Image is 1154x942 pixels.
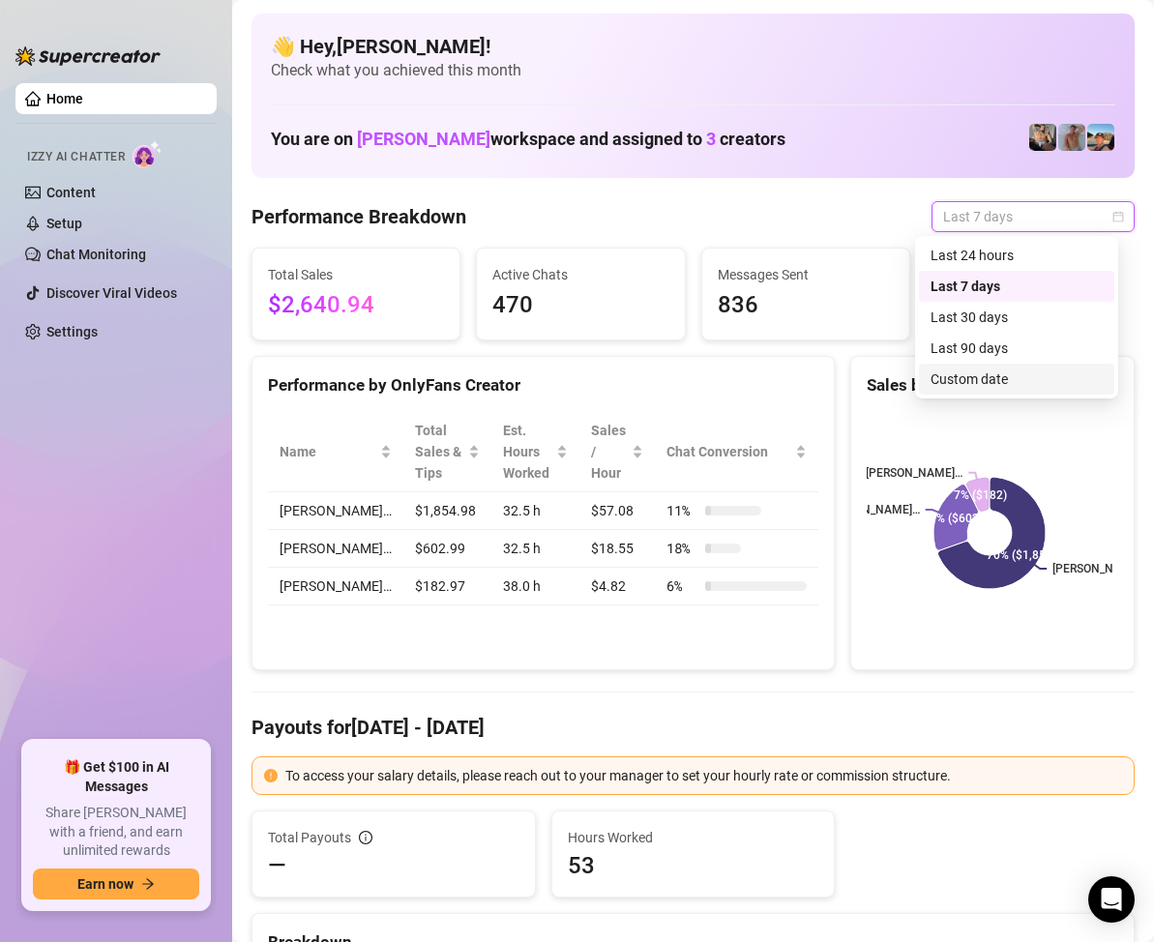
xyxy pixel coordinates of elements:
[268,492,403,530] td: [PERSON_NAME]…
[1058,124,1085,151] img: Joey
[33,804,199,861] span: Share [PERSON_NAME] with a friend, and earn unlimited rewards
[268,372,818,398] div: Performance by OnlyFans Creator
[492,264,668,285] span: Active Chats
[271,33,1115,60] h4: 👋 Hey, [PERSON_NAME] !
[268,530,403,568] td: [PERSON_NAME]…
[271,60,1115,81] span: Check what you achieved this month
[268,287,444,324] span: $2,640.94
[1053,562,1150,575] text: [PERSON_NAME]…
[27,148,125,166] span: Izzy AI Chatter
[666,575,697,597] span: 6 %
[491,530,580,568] td: 32.5 h
[919,333,1114,364] div: Last 90 days
[568,827,819,848] span: Hours Worked
[931,245,1103,266] div: Last 24 hours
[919,240,1114,271] div: Last 24 hours
[271,129,785,150] h1: You are on workspace and assigned to creators
[491,568,580,605] td: 38.0 h
[268,827,351,848] span: Total Payouts
[1112,211,1124,222] span: calendar
[568,850,819,881] span: 53
[579,492,655,530] td: $57.08
[491,492,580,530] td: 32.5 h
[46,324,98,339] a: Settings
[919,271,1114,302] div: Last 7 days
[1029,124,1056,151] img: George
[77,876,133,892] span: Earn now
[403,412,491,492] th: Total Sales & Tips
[46,285,177,301] a: Discover Viral Videos
[718,287,894,324] span: 836
[931,368,1103,390] div: Custom date
[280,441,376,462] span: Name
[931,276,1103,297] div: Last 7 days
[357,129,490,149] span: [PERSON_NAME]
[579,530,655,568] td: $18.55
[1087,124,1114,151] img: Zach
[46,185,96,200] a: Content
[403,492,491,530] td: $1,854.98
[867,466,963,480] text: [PERSON_NAME]…
[591,420,628,484] span: Sales / Hour
[718,264,894,285] span: Messages Sent
[931,307,1103,328] div: Last 30 days
[33,868,199,899] button: Earn nowarrow-right
[579,568,655,605] td: $4.82
[919,302,1114,333] div: Last 30 days
[133,140,163,168] img: AI Chatter
[268,850,286,881] span: —
[46,216,82,231] a: Setup
[655,412,818,492] th: Chat Conversion
[415,420,464,484] span: Total Sales & Tips
[403,568,491,605] td: $182.97
[268,264,444,285] span: Total Sales
[46,247,146,262] a: Chat Monitoring
[264,769,278,782] span: exclamation-circle
[503,420,553,484] div: Est. Hours Worked
[931,338,1103,359] div: Last 90 days
[1088,876,1135,923] div: Open Intercom Messenger
[403,530,491,568] td: $602.99
[666,441,791,462] span: Chat Conversion
[268,412,403,492] th: Name
[285,765,1122,786] div: To access your salary details, please reach out to your manager to set your hourly rate or commis...
[15,46,161,66] img: logo-BBDzfeDw.svg
[252,203,466,230] h4: Performance Breakdown
[867,372,1118,398] div: Sales by OnlyFans Creator
[823,503,920,516] text: [PERSON_NAME]…
[252,714,1135,741] h4: Payouts for [DATE] - [DATE]
[492,287,668,324] span: 470
[359,831,372,844] span: info-circle
[706,129,716,149] span: 3
[943,202,1123,231] span: Last 7 days
[666,538,697,559] span: 18 %
[919,364,1114,395] div: Custom date
[666,500,697,521] span: 11 %
[141,877,155,891] span: arrow-right
[46,91,83,106] a: Home
[579,412,655,492] th: Sales / Hour
[33,758,199,796] span: 🎁 Get $100 in AI Messages
[268,568,403,605] td: [PERSON_NAME]…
